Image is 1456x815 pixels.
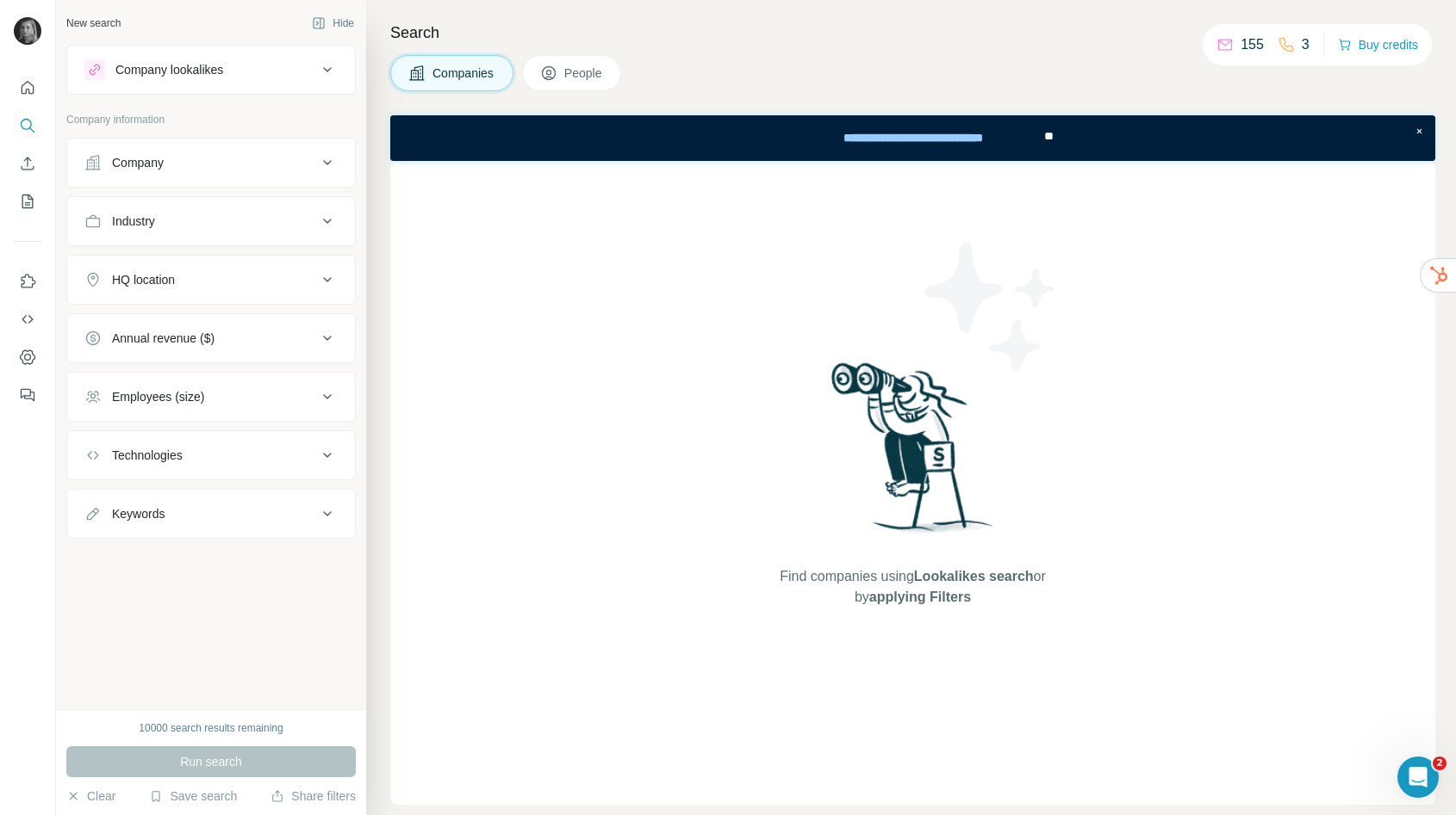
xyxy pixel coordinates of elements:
[1397,756,1439,798] iframe: Intercom live chat
[67,318,355,359] button: Annual revenue ($)
[271,787,356,805] button: Share filters
[775,566,1050,608] span: Find companies using or by
[300,10,366,36] button: Hide
[869,590,971,604] span: applying Filters
[914,569,1034,583] span: Lookalikes search
[67,493,355,534] button: Keywords
[112,388,204,405] div: Employees (size)
[112,505,165,522] div: Keywords
[14,304,41,335] button: Use Surfe API
[390,21,1435,45] h4: Search
[139,720,283,736] div: 10000 search results remaining
[115,61,223,78] div: Company lookalikes
[14,148,41,179] button: Enrich CSV
[67,259,355,300] button: HQ location
[432,65,495,82] span: Companies
[67,49,355,90] button: Company lookalikes
[14,186,41,217] button: My lists
[1241,34,1264,55] p: 155
[112,213,155,230] div: Industry
[913,230,1068,385] img: Surfe Illustration - Stars
[14,72,41,103] button: Quick start
[1302,34,1310,55] p: 3
[112,447,183,464] div: Technologies
[1433,756,1447,770] span: 2
[112,330,215,347] div: Annual revenue ($)
[14,110,41,141] button: Search
[66,112,356,127] p: Company information
[1338,33,1418,57] button: Buy credits
[149,787,237,805] button: Save search
[14,17,41,45] img: Avatar
[112,271,175,288] div: HQ location
[66,787,115,805] button: Clear
[67,142,355,183] button: Company
[14,266,41,297] button: Use Surfe on LinkedIn
[14,342,41,373] button: Dashboard
[67,376,355,417] button: Employees (size)
[824,358,1003,550] img: Surfe Illustration - Woman searching with binoculars
[112,154,164,171] div: Company
[14,380,41,411] button: Feedback
[564,65,604,82] span: People
[67,435,355,476] button: Technologies
[66,15,121,31] div: New search
[390,115,1435,161] iframe: Banner
[67,201,355,242] button: Industry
